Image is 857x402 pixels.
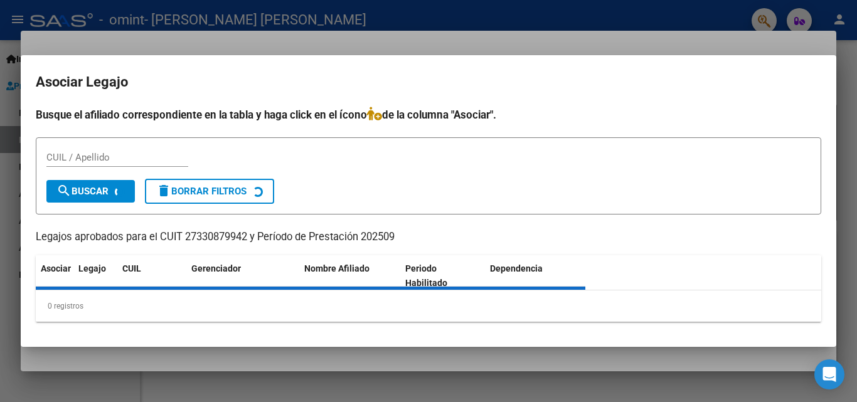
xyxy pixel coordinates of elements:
button: Buscar [46,180,135,203]
span: Legajo [78,263,106,273]
datatable-header-cell: Nombre Afiliado [299,255,400,297]
h4: Busque el afiliado correspondiente en la tabla y haga click en el ícono de la columna "Asociar". [36,107,821,123]
datatable-header-cell: Legajo [73,255,117,297]
span: Buscar [56,186,109,197]
datatable-header-cell: Asociar [36,255,73,297]
div: 0 registros [36,290,821,322]
span: Dependencia [490,263,543,273]
mat-icon: delete [156,183,171,198]
datatable-header-cell: Gerenciador [186,255,299,297]
h2: Asociar Legajo [36,70,821,94]
button: Borrar Filtros [145,179,274,204]
datatable-header-cell: Dependencia [485,255,586,297]
datatable-header-cell: Periodo Habilitado [400,255,485,297]
span: Asociar [41,263,71,273]
datatable-header-cell: CUIL [117,255,186,297]
div: Open Intercom Messenger [814,359,844,389]
span: Borrar Filtros [156,186,247,197]
span: Periodo Habilitado [405,263,447,288]
p: Legajos aprobados para el CUIT 27330879942 y Período de Prestación 202509 [36,230,821,245]
span: CUIL [122,263,141,273]
mat-icon: search [56,183,72,198]
span: Gerenciador [191,263,241,273]
span: Nombre Afiliado [304,263,370,273]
